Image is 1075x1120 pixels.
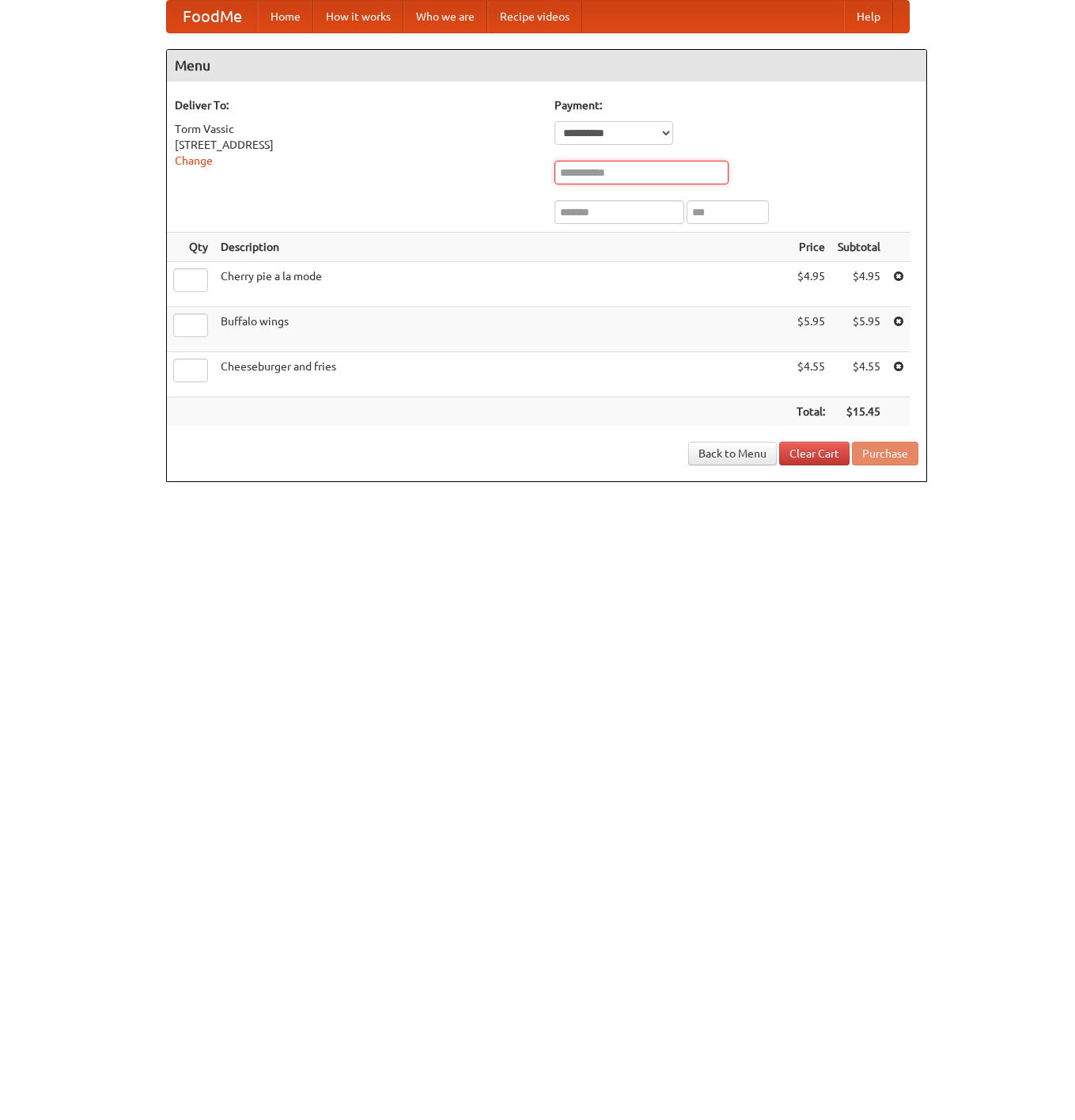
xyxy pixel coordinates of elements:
[214,352,790,397] td: Cheeseburger and fries
[167,233,214,262] th: Qty
[831,233,887,262] th: Subtotal
[175,97,539,113] h5: Deliver To:
[790,352,831,397] td: $4.55
[487,1,582,32] a: Recipe videos
[175,121,539,137] div: Torm Vassic
[790,262,831,307] td: $4.95
[831,262,887,307] td: $4.95
[167,50,926,82] h4: Menu
[790,233,831,262] th: Price
[790,397,831,427] th: Total:
[831,397,887,427] th: $15.45
[214,233,790,262] th: Description
[779,442,850,465] a: Clear Cart
[688,442,777,465] a: Back to Menu
[167,1,258,32] a: FoodMe
[214,262,790,307] td: Cherry pie a la mode
[313,1,403,32] a: How it works
[258,1,313,32] a: Home
[175,137,539,153] div: [STREET_ADDRESS]
[175,154,213,167] a: Change
[844,1,893,32] a: Help
[790,307,831,352] td: $5.95
[214,307,790,352] td: Buffalo wings
[555,97,918,113] h5: Payment:
[831,352,887,397] td: $4.55
[831,307,887,352] td: $5.95
[852,442,918,465] button: Purchase
[403,1,487,32] a: Who we are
